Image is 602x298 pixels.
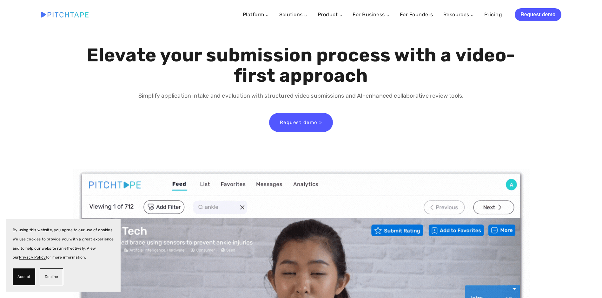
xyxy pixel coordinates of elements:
[279,11,308,17] a: Solutions ⌵
[484,9,502,20] a: Pricing
[13,268,35,285] button: Accept
[45,272,58,281] span: Decline
[443,11,474,17] a: Resources ⌵
[353,11,390,17] a: For Business ⌵
[515,8,561,21] a: Request demo
[41,12,89,17] img: Pitchtape | Video Submission Management Software
[19,255,46,260] a: Privacy Policy
[318,11,342,17] a: Product ⌵
[17,272,30,281] span: Accept
[6,219,121,292] section: Cookie banner
[85,45,517,86] h1: Elevate your submission process with a video-first approach
[85,91,517,100] p: Simplify application intake and evaluation with structured video submissions and AI-enhanced coll...
[40,268,63,285] button: Decline
[269,113,333,132] a: Request demo >
[243,11,269,17] a: Platform ⌵
[13,225,114,262] p: By using this website, you agree to our use of cookies. We use cookies to provide you with a grea...
[400,9,433,20] a: For Founders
